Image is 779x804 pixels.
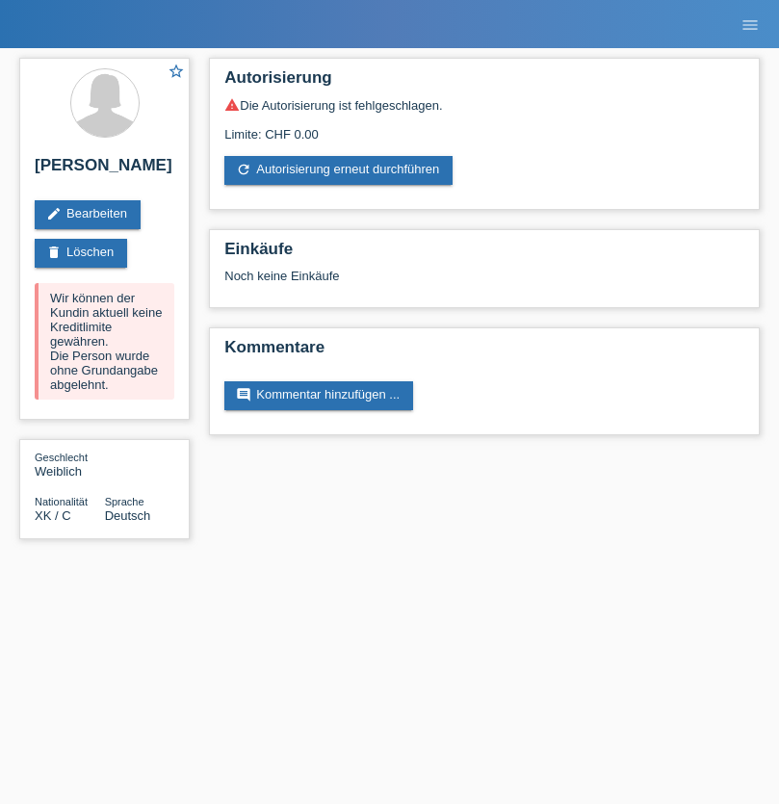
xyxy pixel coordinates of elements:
i: star_border [168,63,185,80]
a: refreshAutorisierung erneut durchführen [224,156,453,185]
h2: Einkäufe [224,240,744,269]
a: deleteLöschen [35,239,127,268]
span: Deutsch [105,508,151,523]
div: Wir können der Kundin aktuell keine Kreditlimite gewähren. Die Person wurde ohne Grundangabe abge... [35,283,174,400]
a: star_border [168,63,185,83]
a: editBearbeiten [35,200,141,229]
h2: Autorisierung [224,68,744,97]
i: refresh [236,162,251,177]
i: comment [236,387,251,402]
i: warning [224,97,240,113]
h2: [PERSON_NAME] [35,156,174,185]
span: Geschlecht [35,452,88,463]
span: Nationalität [35,496,88,507]
a: menu [731,18,769,30]
i: menu [740,15,760,35]
h2: Kommentare [224,338,744,367]
div: Noch keine Einkäufe [224,269,744,298]
div: Limite: CHF 0.00 [224,113,744,142]
div: Die Autorisierung ist fehlgeschlagen. [224,97,744,113]
a: commentKommentar hinzufügen ... [224,381,413,410]
span: Kosovo / C / 20.08.1997 [35,508,71,523]
div: Weiblich [35,450,105,479]
i: edit [46,206,62,221]
span: Sprache [105,496,144,507]
i: delete [46,245,62,260]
